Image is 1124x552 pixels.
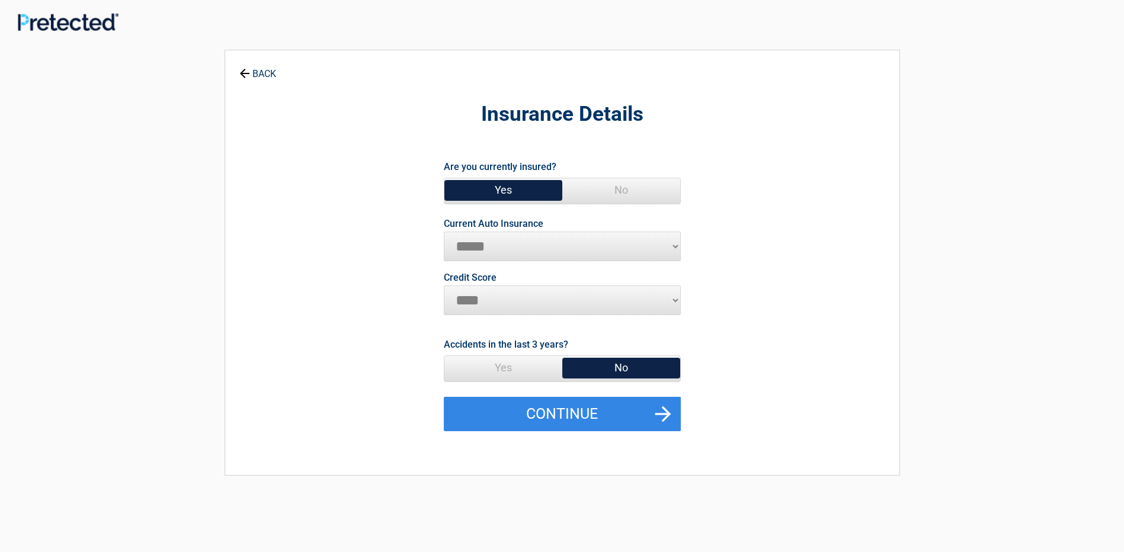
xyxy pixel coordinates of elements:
span: No [562,356,680,380]
span: Yes [444,178,562,202]
a: BACK [237,58,278,79]
button: Continue [444,397,681,431]
span: Yes [444,356,562,380]
label: Are you currently insured? [444,159,556,175]
span: No [562,178,680,202]
img: Main Logo [18,13,119,31]
label: Credit Score [444,273,497,283]
h2: Insurance Details [290,101,834,129]
label: Current Auto Insurance [444,219,543,229]
label: Accidents in the last 3 years? [444,336,568,352]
